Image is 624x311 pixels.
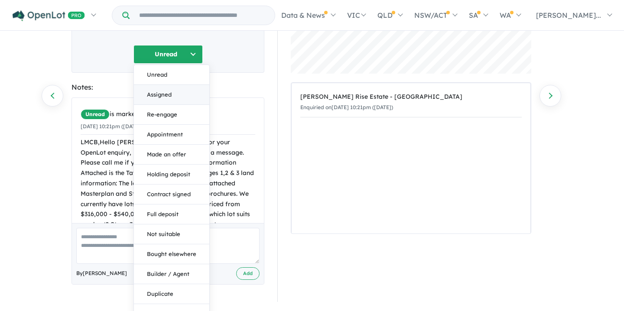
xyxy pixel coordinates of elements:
button: Full deposit [134,204,209,224]
button: Bought elsewhere [134,244,209,264]
div: [PERSON_NAME] Rise Estate - [GEOGRAPHIC_DATA] [300,92,522,102]
button: Holding deposit [134,165,209,185]
span: Unread [81,109,110,120]
button: Assigned [134,85,209,105]
button: Contract signed [134,185,209,204]
button: Add [236,267,260,280]
small: Enquiried on [DATE] 10:21pm ([DATE]) [300,104,393,110]
span: By [PERSON_NAME] [76,269,127,278]
button: Appointment [134,125,209,145]
div: is marked. [81,109,255,120]
button: Made an offer [134,145,209,165]
button: Duplicate [134,284,209,304]
button: Unread [134,65,209,85]
span: [PERSON_NAME]... [536,11,601,19]
button: Not suitable [134,224,209,244]
input: Try estate name, suburb, builder or developer [131,6,273,25]
button: Unread [133,45,203,64]
small: [DATE] 10:21pm ([DATE]) [81,123,142,130]
button: Builder / Agent [134,264,209,284]
button: Re-engage [134,105,209,125]
img: Openlot PRO Logo White [13,10,85,21]
a: [PERSON_NAME] Rise Estate - [GEOGRAPHIC_DATA]Enquiried on[DATE] 10:21pm ([DATE]) [300,87,522,117]
div: Notes: [71,81,264,93]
